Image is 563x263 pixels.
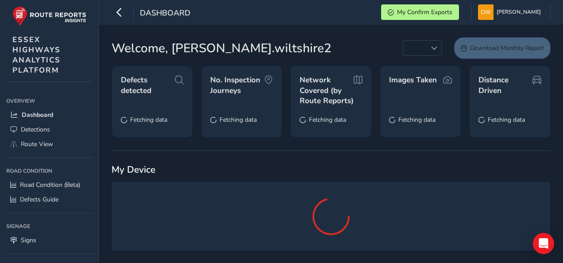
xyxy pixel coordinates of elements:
[12,35,61,75] span: ESSEX HIGHWAYS ANALYTICS PLATFORM
[6,164,93,178] div: Road Condition
[21,236,36,244] span: Signs
[488,116,525,124] span: Fetching data
[309,116,346,124] span: Fetching data
[6,94,93,108] div: Overview
[130,116,167,124] span: Fetching data
[300,75,354,106] span: Network Covered (by Route Reports)
[398,116,436,124] span: Fetching data
[140,8,190,20] span: Dashboard
[6,233,93,248] a: Signs
[12,6,86,26] img: rr logo
[20,195,58,204] span: Defects Guide
[21,125,50,134] span: Detections
[397,8,452,16] span: My Confirm Exports
[6,220,93,233] div: Signage
[6,108,93,122] a: Dashboard
[6,192,93,207] a: Defects Guide
[220,116,257,124] span: Fetching data
[210,75,264,96] span: No. Inspection Journeys
[112,163,155,176] span: My Device
[21,140,53,148] span: Route View
[478,75,532,96] span: Distance Driven
[478,4,494,20] img: diamond-layout
[20,181,80,189] span: Road Condition (Beta)
[22,111,53,119] span: Dashboard
[497,4,541,20] span: [PERSON_NAME]
[6,122,93,137] a: Detections
[533,233,554,254] div: Open Intercom Messenger
[381,4,459,20] button: My Confirm Exports
[112,39,332,58] span: Welcome, [PERSON_NAME].wiltshire2
[121,75,175,96] span: Defects detected
[6,178,93,192] a: Road Condition (Beta)
[478,4,544,20] button: [PERSON_NAME]
[389,75,437,85] span: Images Taken
[6,137,93,151] a: Route View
